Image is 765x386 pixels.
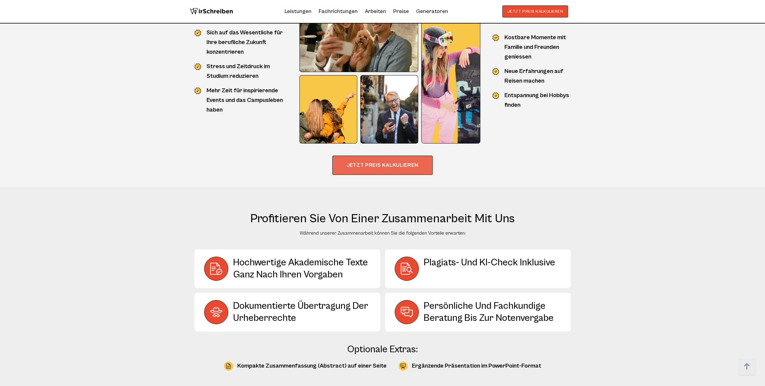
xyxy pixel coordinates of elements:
a: Preise [393,8,409,14]
img: Plagiats- und KI-Check inklusive [401,263,413,275]
div: Optionale Extras: [194,343,571,356]
img: Icon [225,363,232,369]
img: Dokumentierte Übertragung der Urheberrechte [210,306,222,318]
h2: Profitieren Sie von einer Zusammenarbeit mit uns [194,211,571,226]
img: logo wirschreiben [190,5,233,17]
img: image (43) [299,75,357,144]
a: Leistungen [285,7,311,16]
img: Icon [400,363,406,369]
li: Sich auf das Wesentliche für Ihre berufliche Zukunft konzentrieren [207,28,288,57]
div: Plagiats- und KI-Check inklusive [424,257,555,281]
li: Kostbare Momente mit Familie und Freunden geniessen [504,33,571,62]
img: Persönliche und fachkundige Beratung bis zur Notenvergabe [401,306,413,318]
button: JETZT PREIS KALKULIEREN [502,5,568,17]
img: image (44) [360,75,418,144]
div: Persönliche und fachkundige Beratung bis zur Notenvergabe [424,300,561,324]
img: image (45) [421,5,480,144]
li: Mehr Zeit für inspirierende Events und das Campusleben haben [207,86,288,115]
a: Fachrichtungen [319,7,358,16]
a: Generatoren [416,7,448,16]
img: image (42) [299,5,418,72]
div: Hochwertige akademische Texte ganz nach Ihren Vorgaben [233,257,371,281]
div: Dokumentierte Übertragung der Urheberrechte [233,300,371,324]
button: JETZT PREIS KALKULIEREN [332,156,433,175]
img: button top [738,358,756,376]
li: Stress und Zeitdruck im Studium reduzieren [207,62,288,81]
li: Neue Erfahrungen auf Reisen machen [504,67,571,86]
img: Hochwertige akademische Texte ganz nach Ihren Vorgaben [210,263,222,275]
div: Kompakte Zusammenfassung (Abstract) auf einer Seite [237,362,387,371]
div: Ergänzende Präsentation im PowerPoint-Format [412,362,541,371]
a: Arbeiten [365,7,386,16]
p: Während unserer Zusammenarbeit können Sie die folgenden Vorteile erwarten: [194,229,571,237]
li: Entspannung bei Hobbys finden [504,91,571,110]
